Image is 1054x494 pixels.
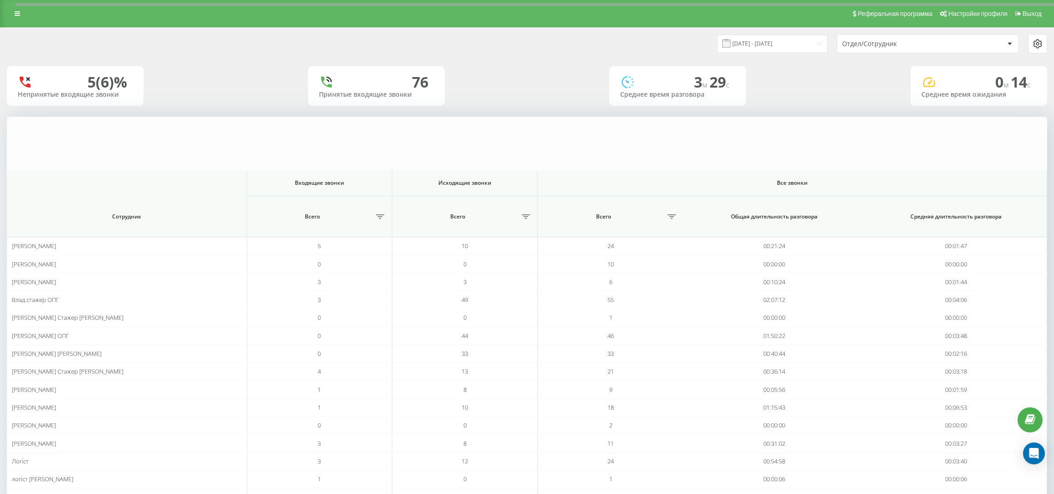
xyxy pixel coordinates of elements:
span: [PERSON_NAME] [12,242,56,250]
span: 0 [318,313,321,322]
span: 1 [318,475,321,483]
div: 76 [412,73,428,91]
span: 2 [609,421,612,429]
span: 0 [995,72,1011,92]
span: [PERSON_NAME] ОПГ [12,332,69,340]
td: 00:05:56 [684,380,865,398]
div: Принятые входящие звонки [319,91,434,99]
td: 00:03:48 [865,327,1047,345]
span: Выход [1023,10,1042,17]
div: Среднее время ожидания [921,91,1036,99]
span: Влад стажер ОПГ [12,296,59,304]
span: Реферальная программа [858,10,932,17]
span: 1 [318,403,321,411]
td: 00:01:59 [865,380,1047,398]
span: 10 [607,260,614,268]
td: 00:00:00 [865,255,1047,273]
span: 46 [607,332,614,340]
span: 0 [318,349,321,358]
span: [PERSON_NAME] [PERSON_NAME] [12,349,102,358]
td: 00:54:58 [684,452,865,470]
td: 02:07:12 [684,291,865,309]
span: Настройки профиля [948,10,1008,17]
span: 0 [318,332,321,340]
td: 00:21:24 [684,237,865,255]
span: 3 [318,296,321,304]
span: Средняя длительность разговора [879,213,1033,220]
span: м [1003,80,1011,90]
span: [PERSON_NAME] [12,385,56,394]
span: м [702,80,710,90]
span: Входящие звонки [258,179,380,187]
td: 00:01:44 [865,273,1047,291]
td: 00:10:24 [684,273,865,291]
td: 00:03:18 [865,363,1047,380]
span: 3 [463,278,467,286]
td: 00:04:06 [865,291,1047,309]
span: 0 [318,260,321,268]
span: 33 [462,349,468,358]
span: 0 [463,313,467,322]
span: 24 [607,242,614,250]
span: 9 [609,385,612,394]
span: 13 [462,367,468,375]
td: 00:06:53 [865,399,1047,416]
span: 10 [462,242,468,250]
td: 00:03:40 [865,452,1047,470]
span: 8 [463,439,467,447]
td: 01:50:22 [684,327,865,345]
td: 00:00:00 [865,309,1047,327]
span: 1 [318,385,321,394]
span: 44 [462,332,468,340]
span: [PERSON_NAME] Стажер [PERSON_NAME] [12,313,123,322]
span: 29 [710,72,730,92]
span: Все звонки [567,179,1017,187]
td: 00:31:02 [684,434,865,452]
span: Всего [397,213,518,220]
span: 3 [318,457,321,465]
span: 0 [318,421,321,429]
td: 00:00:00 [865,416,1047,434]
span: [PERSON_NAME] [12,403,56,411]
span: 8 [463,385,467,394]
div: Open Intercom Messenger [1023,442,1045,464]
span: 0 [463,475,467,483]
span: 3 [694,72,710,92]
td: 01:15:43 [684,399,865,416]
span: c [726,80,730,90]
div: Непринятые входящие звонки [18,91,133,99]
span: 24 [607,457,614,465]
span: 33 [607,349,614,358]
span: c [1027,80,1031,90]
span: [PERSON_NAME] [12,260,56,268]
span: Сотрудник [23,213,230,220]
span: 11 [607,439,614,447]
span: 21 [607,367,614,375]
td: 00:03:27 [865,434,1047,452]
span: 3 [318,278,321,286]
span: логіст [PERSON_NAME] [12,475,73,483]
span: 14 [1011,72,1031,92]
span: Исходящие звонки [404,179,526,187]
span: [PERSON_NAME] [12,278,56,286]
div: 5 (6)% [87,73,127,91]
span: 6 [609,278,612,286]
td: 00:00:06 [684,470,865,488]
span: Всего [252,213,373,220]
td: 00:02:16 [865,345,1047,363]
td: 00:01:47 [865,237,1047,255]
span: 4 [318,367,321,375]
td: 00:00:06 [865,470,1047,488]
span: 10 [462,403,468,411]
span: 18 [607,403,614,411]
span: 55 [607,296,614,304]
td: 00:00:00 [684,309,865,327]
span: Логіст [12,457,29,465]
span: 3 [318,439,321,447]
span: 0 [463,260,467,268]
td: 00:00:00 [684,255,865,273]
div: Отдел/Сотрудник [842,40,951,48]
span: [PERSON_NAME] Стажер [PERSON_NAME] [12,367,123,375]
span: 5 [318,242,321,250]
span: 1 [609,475,612,483]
